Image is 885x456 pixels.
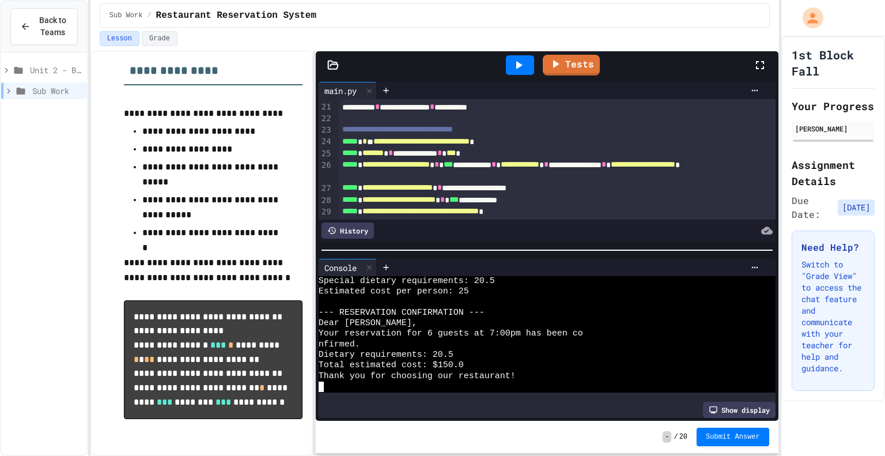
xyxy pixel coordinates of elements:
[100,31,139,46] button: Lesson
[37,14,68,39] span: Back to Teams
[801,240,865,254] h3: Need Help?
[147,11,151,20] span: /
[30,64,82,76] span: Unit 2 - Basics of Python
[795,123,871,134] div: [PERSON_NAME]
[791,5,826,31] div: My Account
[792,47,875,79] h1: 1st Block Fall
[801,259,865,374] p: Switch to "Grade View" to access the chat feature and communicate with your teacher for help and ...
[10,8,78,45] button: Back to Teams
[792,98,875,114] h2: Your Progress
[32,85,82,97] span: Sub Work
[156,9,316,22] span: Restaurant Reservation System
[142,31,177,46] button: Grade
[109,11,143,20] span: Sub Work
[838,199,875,216] span: [DATE]
[792,157,875,189] h2: Assignment Details
[792,194,833,221] span: Due Date:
